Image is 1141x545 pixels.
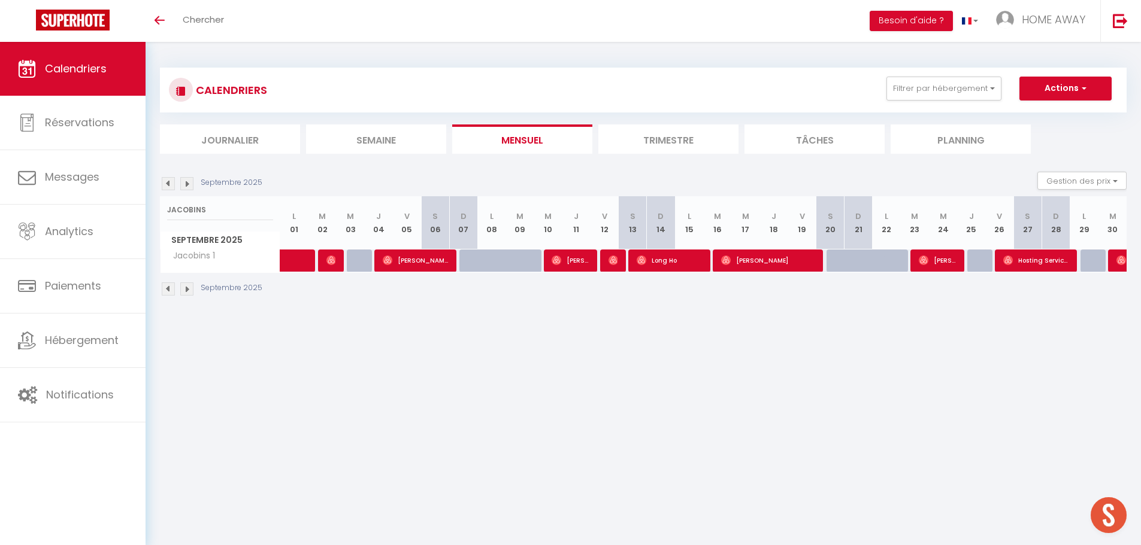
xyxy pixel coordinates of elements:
li: Semaine [306,124,446,154]
abbr: M [911,211,918,222]
abbr: L [688,211,691,222]
span: Septembre 2025 [161,232,280,249]
th: 06 [421,196,449,249]
th: 04 [365,196,393,249]
abbr: S [828,211,833,222]
th: 25 [957,196,985,249]
span: [PERSON_NAME] [326,249,336,272]
span: Hosting Services [1003,249,1069,272]
li: Trimestre [598,124,739,154]
abbr: V [997,211,1002,222]
abbr: J [574,211,579,222]
span: Notifications [46,387,114,402]
div: Ouvrir le chat [1091,497,1127,533]
li: Mensuel [452,124,592,154]
abbr: M [714,211,721,222]
button: Besoin d'aide ? [870,11,953,31]
th: 02 [308,196,337,249]
th: 01 [280,196,308,249]
th: 17 [731,196,759,249]
abbr: D [1053,211,1059,222]
abbr: D [855,211,861,222]
th: 11 [562,196,591,249]
th: 09 [506,196,534,249]
button: Actions [1019,77,1112,101]
span: [PERSON_NAME] [552,249,589,272]
th: 19 [788,196,816,249]
li: Planning [891,124,1031,154]
img: ... [996,11,1014,29]
span: [PERSON_NAME] [721,249,815,272]
th: 13 [619,196,647,249]
th: 15 [675,196,703,249]
abbr: L [292,211,296,222]
abbr: M [544,211,552,222]
abbr: J [771,211,776,222]
th: 03 [337,196,365,249]
span: Paiements [45,278,101,293]
abbr: L [490,211,494,222]
abbr: D [461,211,467,222]
span: Hébergement [45,333,119,348]
span: Réservations [45,115,114,130]
abbr: L [1082,211,1086,222]
span: Chercher [183,13,224,26]
th: 18 [759,196,788,249]
li: Tâches [744,124,885,154]
th: 05 [393,196,421,249]
abbr: S [432,211,438,222]
abbr: D [658,211,664,222]
button: Filtrer par hébergement [886,77,1001,101]
abbr: S [630,211,635,222]
th: 21 [845,196,873,249]
th: 07 [449,196,477,249]
abbr: V [800,211,805,222]
img: logout [1113,13,1128,28]
th: 26 [985,196,1013,249]
abbr: M [742,211,749,222]
abbr: M [940,211,947,222]
th: 16 [703,196,731,249]
span: [PERSON_NAME] [383,249,449,272]
abbr: J [376,211,381,222]
span: Calendriers [45,61,107,76]
th: 08 [477,196,506,249]
abbr: S [1025,211,1030,222]
span: Analytics [45,224,93,239]
span: [PERSON_NAME] [609,249,618,272]
abbr: V [404,211,410,222]
p: Septembre 2025 [201,177,262,188]
th: 27 [1013,196,1042,249]
th: 29 [1070,196,1098,249]
img: Super Booking [36,10,110,31]
p: Septembre 2025 [201,282,262,294]
input: Rechercher un logement... [167,199,273,221]
abbr: L [885,211,888,222]
abbr: M [516,211,523,222]
th: 12 [591,196,619,249]
abbr: M [1109,211,1116,222]
span: HOME AWAY [1022,12,1085,27]
span: [PERSON_NAME] [919,249,957,272]
th: 30 [1098,196,1127,249]
abbr: M [347,211,354,222]
th: 20 [816,196,845,249]
span: Jacobins 1 [162,249,218,263]
button: Gestion des prix [1037,172,1127,190]
span: Messages [45,169,99,184]
span: Long Ho [637,249,703,272]
h3: CALENDRIERS [193,77,267,103]
abbr: J [969,211,974,222]
abbr: V [602,211,607,222]
th: 10 [534,196,562,249]
th: 22 [873,196,901,249]
li: Journalier [160,124,300,154]
th: 24 [929,196,957,249]
th: 28 [1042,196,1070,249]
abbr: M [319,211,326,222]
th: 14 [647,196,675,249]
th: 23 [901,196,929,249]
